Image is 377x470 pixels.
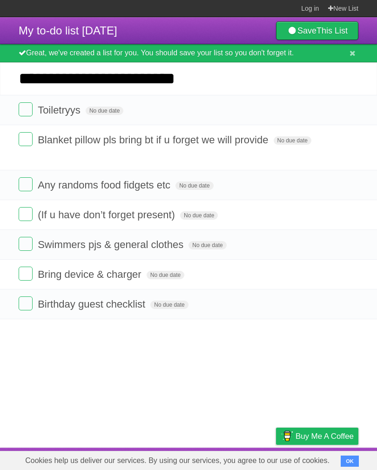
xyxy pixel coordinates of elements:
[38,239,186,250] span: Swimmers pjs & general clothes
[38,269,144,280] span: Bring device & charger
[38,104,83,116] span: Toiletryys
[150,301,188,309] span: No due date
[19,132,33,146] label: Done
[38,209,177,221] span: (If u have don’t forget present)
[300,450,358,468] a: Suggest a feature
[147,271,184,279] span: No due date
[296,428,354,444] span: Buy me a coffee
[38,134,270,146] span: Blanket pillow pls bring bt if u forget we will provide
[19,24,117,37] span: My to-do list [DATE]
[38,179,173,191] span: Any randoms food fidgets etc
[316,26,348,35] b: This List
[175,181,213,190] span: No due date
[281,428,293,444] img: Buy me a coffee
[232,450,253,468] a: Terms
[183,450,221,468] a: Developers
[264,450,288,468] a: Privacy
[19,267,33,281] label: Done
[180,211,218,220] span: No due date
[19,177,33,191] label: Done
[341,456,359,467] button: OK
[16,451,339,470] span: Cookies help us deliver our services. By using our services, you agree to our use of cookies.
[19,207,33,221] label: Done
[19,102,33,116] label: Done
[19,296,33,310] label: Done
[274,136,311,145] span: No due date
[276,21,358,40] a: SaveThis List
[188,241,226,249] span: No due date
[276,428,358,445] a: Buy me a coffee
[152,450,172,468] a: About
[19,237,33,251] label: Done
[38,298,148,310] span: Birthday guest checklist
[86,107,123,115] span: No due date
